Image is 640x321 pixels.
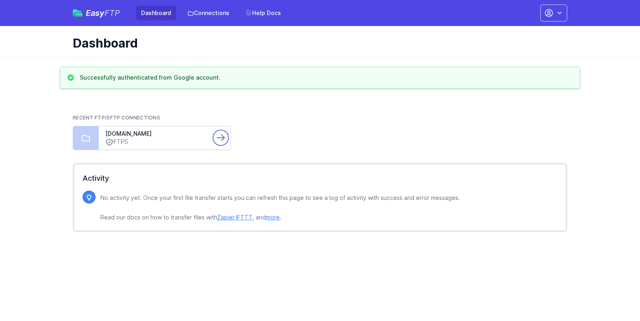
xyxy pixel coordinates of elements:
[100,193,460,222] p: No activity yet. Once your first file transfer starts you can refresh this page to see a log of a...
[183,6,234,20] a: Connections
[599,280,630,311] iframe: Drift Widget Chat Controller
[236,214,253,221] a: IFTTT
[241,6,286,20] a: Help Docs
[73,115,567,121] h2: Recent FTP/SFTP Connections
[73,36,561,50] h1: Dashboard
[80,74,220,82] h3: Successfully authenticated from Google account.
[104,8,120,18] span: FTP
[73,9,83,17] img: easyftp_logo.png
[73,9,120,17] a: EasyFTP
[266,214,280,221] a: more
[217,214,234,221] a: Zapier
[105,138,208,146] a: FTPS
[136,6,176,20] a: Dashboard
[105,130,208,138] a: [DOMAIN_NAME]
[86,9,120,17] span: Easy
[83,173,557,184] h2: Activity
